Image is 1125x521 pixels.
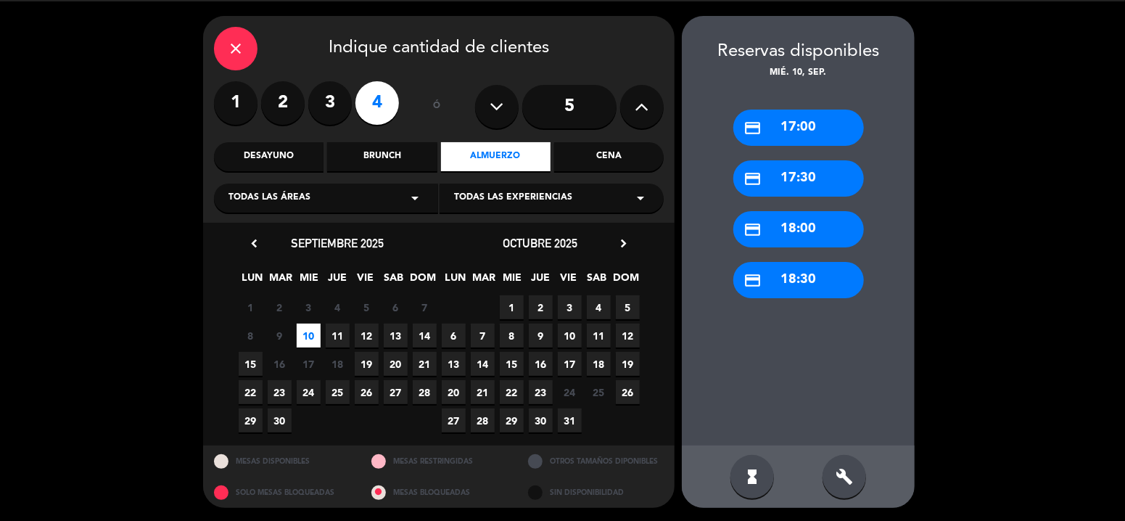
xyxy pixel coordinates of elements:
i: chevron_right [616,236,631,251]
span: JUE [326,269,350,293]
span: 3 [558,295,582,319]
span: 10 [558,324,582,348]
label: 1 [214,81,257,125]
span: 4 [326,295,350,319]
div: mié. 10, sep. [682,66,915,81]
i: chevron_left [247,236,262,251]
span: 22 [239,380,263,404]
span: 29 [239,409,263,432]
span: 6 [442,324,466,348]
span: LUN [241,269,265,293]
span: 2 [268,295,292,319]
span: 16 [268,352,292,376]
div: ó [413,81,461,132]
span: 22 [500,380,524,404]
span: 12 [616,324,640,348]
span: 12 [355,324,379,348]
label: 2 [261,81,305,125]
span: 25 [326,380,350,404]
i: credit_card [744,119,762,137]
span: 14 [471,352,495,376]
span: Todas las experiencias [454,191,572,205]
span: 23 [268,380,292,404]
span: 18 [326,352,350,376]
span: 31 [558,409,582,432]
span: MAR [269,269,293,293]
div: Cena [554,142,664,171]
span: 8 [239,324,263,348]
span: 16 [529,352,553,376]
span: 17 [297,352,321,376]
span: 1 [500,295,524,319]
i: arrow_drop_down [406,189,424,207]
span: 3 [297,295,321,319]
span: 7 [471,324,495,348]
span: 7 [413,295,437,319]
span: 6 [384,295,408,319]
span: 23 [529,380,553,404]
div: 17:30 [733,160,864,197]
span: 27 [384,380,408,404]
div: MESAS RESTRINGIDAS [360,446,518,477]
span: 14 [413,324,437,348]
span: 9 [529,324,553,348]
label: 3 [308,81,352,125]
div: Reservas disponibles [682,38,915,66]
i: credit_card [744,271,762,290]
span: LUN [444,269,468,293]
div: SOLO MESAS BLOQUEADAS [203,477,360,508]
label: 4 [355,81,399,125]
span: 13 [384,324,408,348]
i: build [836,468,853,485]
span: 8 [500,324,524,348]
span: 13 [442,352,466,376]
span: septiembre 2025 [291,236,384,250]
span: VIE [354,269,378,293]
span: 26 [355,380,379,404]
div: MESAS BLOQUEADAS [360,477,518,508]
span: octubre 2025 [503,236,578,250]
span: 28 [413,380,437,404]
span: 1 [239,295,263,319]
span: 19 [616,352,640,376]
div: Almuerzo [441,142,551,171]
span: SAB [382,269,406,293]
i: arrow_drop_down [632,189,649,207]
span: 26 [616,380,640,404]
div: MESAS DISPONIBLES [203,446,360,477]
span: 11 [587,324,611,348]
span: 10 [297,324,321,348]
span: 20 [442,380,466,404]
div: 18:30 [733,262,864,298]
span: 30 [268,409,292,432]
span: 15 [500,352,524,376]
span: 5 [355,295,379,319]
div: Brunch [327,142,437,171]
span: 30 [529,409,553,432]
span: 27 [442,409,466,432]
span: MIE [297,269,321,293]
span: 29 [500,409,524,432]
i: credit_card [744,221,762,239]
span: 21 [413,352,437,376]
span: 18 [587,352,611,376]
i: close [227,40,244,57]
span: 28 [471,409,495,432]
span: 17 [558,352,582,376]
span: 24 [297,380,321,404]
span: 4 [587,295,611,319]
span: 25 [587,380,611,404]
span: SAB [585,269,609,293]
div: OTROS TAMAÑOS DIPONIBLES [517,446,675,477]
span: 15 [239,352,263,376]
span: DOM [614,269,638,293]
span: MAR [472,269,496,293]
span: VIE [557,269,581,293]
div: 18:00 [733,211,864,247]
span: 21 [471,380,495,404]
div: Desayuno [214,142,324,171]
span: 20 [384,352,408,376]
span: 11 [326,324,350,348]
span: JUE [529,269,553,293]
span: Todas las áreas [228,191,310,205]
